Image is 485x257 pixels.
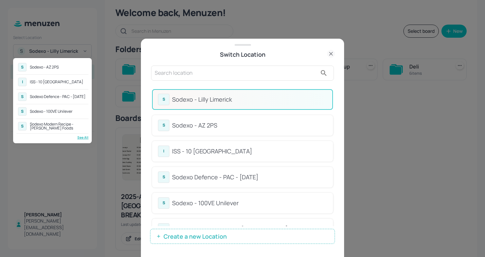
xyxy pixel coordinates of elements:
div: Sodexo - 100VE Unilever [30,109,72,113]
div: S [18,122,27,130]
div: ISS - 10 [GEOGRAPHIC_DATA] [30,80,83,84]
div: S [18,107,27,116]
div: I [18,78,27,86]
div: Sodexo Defence - PAC - [DATE] [30,95,86,99]
div: See All [16,135,88,140]
div: S [18,92,27,101]
div: S [18,63,27,71]
div: Sodexo - AZ 2PS [30,65,59,69]
div: Sodexo Modern Recipe - [PERSON_NAME] Foods [30,122,87,130]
